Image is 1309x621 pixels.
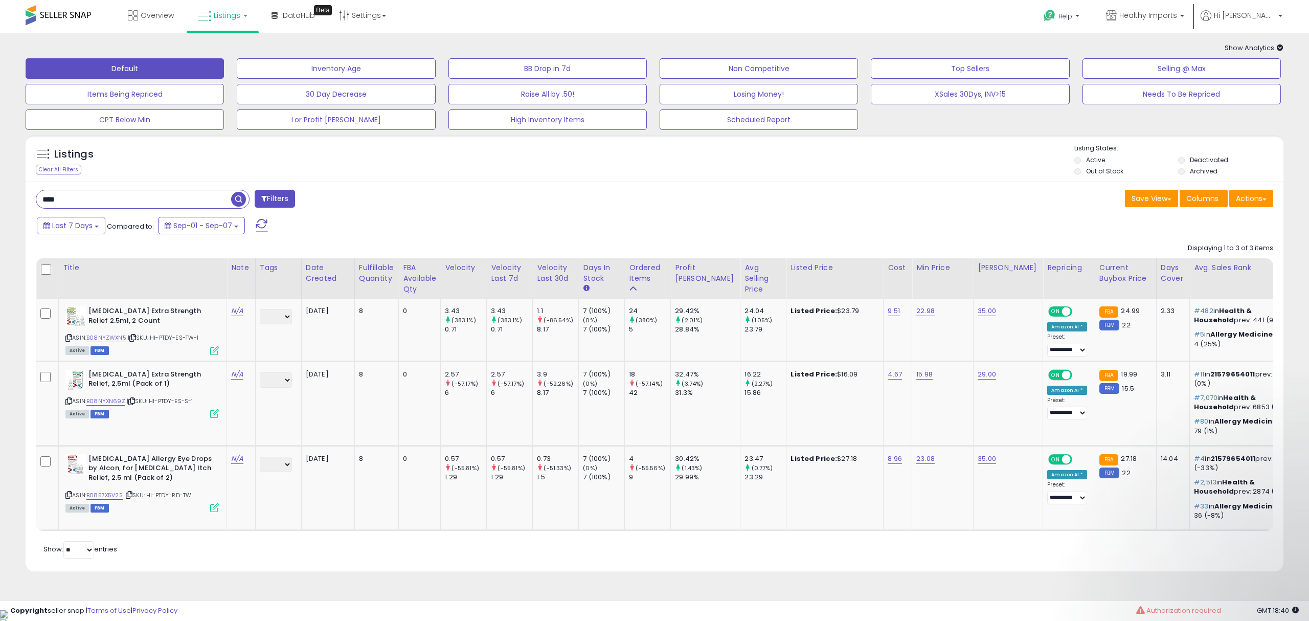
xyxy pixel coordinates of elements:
button: Actions [1229,190,1273,207]
div: [DATE] [306,306,347,316]
span: 19.99 [1121,369,1137,379]
div: Velocity [445,262,482,273]
div: Fulfillable Quantity [359,262,394,284]
div: Repricing [1047,262,1091,273]
div: 16.22 [744,370,786,379]
div: 7 (100%) [583,454,624,463]
small: (2.27%) [752,380,773,388]
a: N/A [231,454,243,464]
div: Amazon AI * [1047,470,1087,479]
p: in prev: 11 (0%) [1194,370,1294,388]
div: 8 [359,454,391,463]
small: (0%) [583,316,597,324]
div: 3.43 [445,306,486,316]
p: in prev: 79 (1%) [1194,417,1294,435]
div: 28.84% [675,325,740,334]
small: (380%) [636,316,657,324]
div: Preset: [1047,481,1087,504]
span: Allergy Medicine [1214,501,1277,511]
div: 7 (100%) [583,388,624,397]
small: (1.43%) [682,464,702,472]
span: #5 [1194,329,1204,339]
span: #80 [1194,416,1208,426]
div: [PERSON_NAME] [978,262,1039,273]
small: FBA [1099,454,1118,465]
small: FBM [1099,468,1119,478]
div: Amazon AI * [1047,322,1087,331]
i: Get Help [1043,9,1056,22]
small: (-57.17%) [452,380,478,388]
div: 31.3% [675,388,740,397]
small: (-86.54%) [544,316,573,324]
div: 3.43 [491,306,532,316]
div: 3.9 [537,370,578,379]
div: 8.17 [537,325,578,334]
div: Listed Price [791,262,879,273]
small: (-57.14%) [636,380,662,388]
a: N/A [231,369,243,380]
img: 51lX+z3Q3ML._SL40_.jpg [65,370,86,390]
button: Columns [1180,190,1228,207]
small: FBA [1099,370,1118,381]
div: Displaying 1 to 3 of 3 items [1188,243,1273,253]
div: ASIN: [65,306,219,354]
p: in prev: 441 (9%) [1194,306,1294,325]
span: Listings [214,10,240,20]
div: Note [231,262,251,273]
th: CSV column name: cust_attr_1_Tags [255,258,301,299]
span: #2,513 [1194,477,1216,487]
span: 22 [1122,320,1130,330]
div: Cost [888,262,908,273]
div: Avg Selling Price [744,262,782,295]
div: 5 [629,325,670,334]
p: in prev: 6853 (3%) [1194,393,1294,412]
div: Days In Stock [583,262,620,284]
a: B08NYXN69Z [86,397,125,406]
button: Inventory Age [237,58,435,79]
span: ON [1049,455,1062,463]
button: Top Sellers [871,58,1069,79]
div: 0 [403,454,433,463]
small: (-52.26%) [544,380,573,388]
label: Archived [1190,167,1217,175]
img: 41lyrfYXQoL._SL40_.jpg [65,454,86,475]
span: DataHub [283,10,315,20]
div: 42 [629,388,670,397]
a: Hi [PERSON_NAME] [1201,10,1282,33]
small: (-55.81%) [452,464,479,472]
small: (0.77%) [752,464,773,472]
span: | SKU: HI-PTDY-ES-S-1 [127,397,193,405]
div: Velocity Last 7d [491,262,528,284]
div: 15.86 [744,388,786,397]
span: Compared to: [107,221,154,231]
div: 6 [491,388,532,397]
b: Listed Price: [791,454,837,463]
div: Preset: [1047,397,1087,420]
div: 2.57 [445,370,486,379]
span: #33 [1194,501,1208,511]
div: 2.33 [1161,306,1182,316]
small: (383.1%) [498,316,522,324]
div: 0.73 [537,454,578,463]
div: 0.71 [491,325,532,334]
a: 15.98 [916,369,933,380]
div: 8 [359,370,391,379]
a: N/A [231,306,243,316]
span: Healthy Imports [1119,10,1177,20]
div: 1.29 [445,473,486,482]
img: 51OxYhn8nZL._SL40_.jpg [65,306,86,327]
button: XSales 30Dys, INV>15 [871,84,1069,104]
div: 7 (100%) [583,370,624,379]
button: Needs To Be Repriced [1082,84,1281,104]
small: (0%) [583,380,597,388]
div: 23.47 [744,454,786,463]
div: 0.57 [445,454,486,463]
button: 30 Day Decrease [237,84,435,104]
span: 15.5 [1122,384,1134,393]
div: [DATE] [306,454,347,463]
span: Columns [1186,193,1218,204]
span: All listings currently available for purchase on Amazon [65,346,89,355]
small: Days In Stock. [583,284,589,293]
span: Sep-01 - Sep-07 [173,220,232,231]
span: Allergy Medicine [1210,329,1273,339]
